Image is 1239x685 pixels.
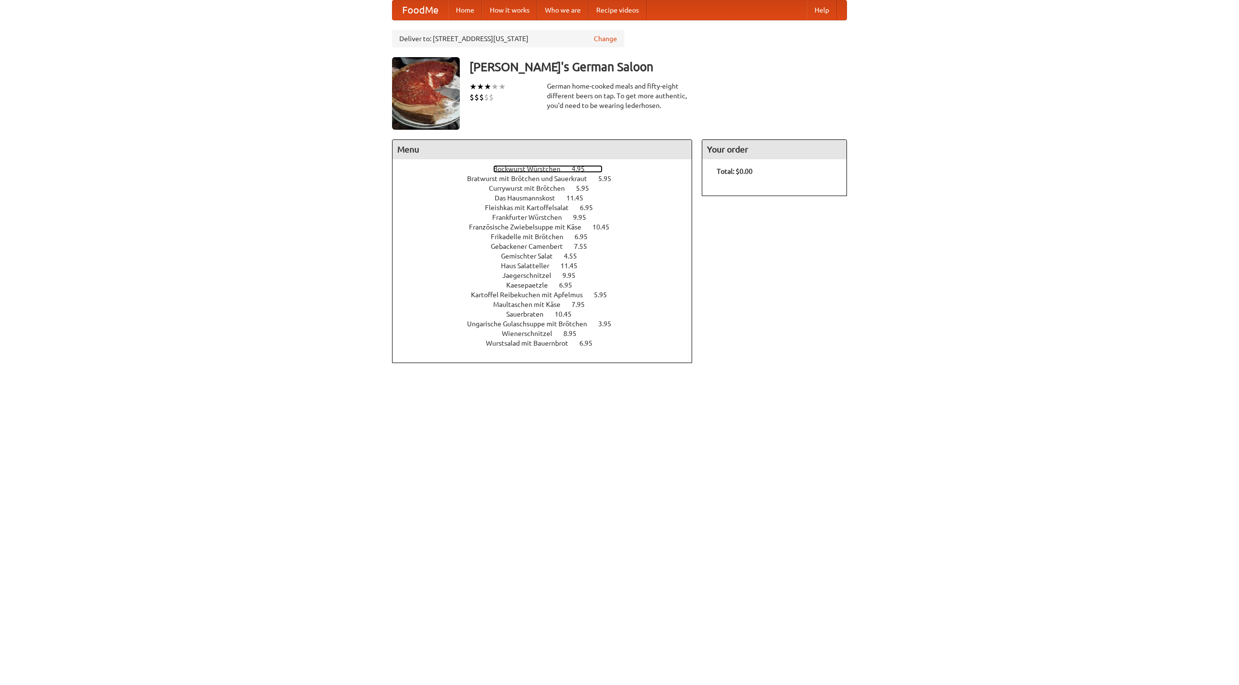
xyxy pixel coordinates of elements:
[579,339,602,347] span: 6.95
[482,0,537,20] a: How it works
[589,0,647,20] a: Recipe videos
[502,272,561,279] span: Jaegerschnitzel
[479,92,484,103] li: $
[469,92,474,103] li: $
[592,223,619,231] span: 10.45
[572,301,594,308] span: 7.95
[702,140,846,159] h4: Your order
[491,233,573,241] span: Frikadelle mit Brötchen
[469,223,627,231] a: Französische Zwiebelsuppe mit Käse 10.45
[574,233,597,241] span: 6.95
[474,92,479,103] li: $
[501,262,559,270] span: Haus Salatteller
[506,310,553,318] span: Sauerbraten
[555,310,581,318] span: 10.45
[501,262,595,270] a: Haus Salatteller 11.45
[576,184,599,192] span: 5.95
[594,34,617,44] a: Change
[594,291,617,299] span: 5.95
[564,252,587,260] span: 4.55
[485,204,611,212] a: Fleishkas mit Kartoffelsalat 6.95
[392,57,460,130] img: angular.jpg
[467,175,629,183] a: Bratwurst mit Brötchen und Sauerkraut 5.95
[493,165,603,173] a: Bockwurst Würstchen 4.95
[506,281,590,289] a: Kaesepaetzle 6.95
[501,252,595,260] a: Gemischter Salat 4.55
[493,165,570,173] span: Bockwurst Würstchen
[493,301,603,308] a: Maultaschen mit Käse 7.95
[580,204,603,212] span: 6.95
[807,0,837,20] a: Help
[489,184,607,192] a: Currywurst mit Brötchen 5.95
[484,92,489,103] li: $
[559,281,582,289] span: 6.95
[566,194,593,202] span: 11.45
[717,167,753,175] b: Total: $0.00
[502,330,594,337] a: Wienerschnitzel 8.95
[598,320,621,328] span: 3.95
[467,175,597,183] span: Bratwurst mit Brötchen und Sauerkraut
[573,213,596,221] span: 9.95
[484,81,491,92] li: ★
[492,213,604,221] a: Frankfurter Würstchen 9.95
[495,194,601,202] a: Das Hausmannskost 11.45
[491,243,605,250] a: Gebackener Camenbert 7.55
[537,0,589,20] a: Who we are
[489,184,574,192] span: Currywurst mit Brötchen
[560,262,587,270] span: 11.45
[598,175,621,183] span: 5.95
[393,140,692,159] h4: Menu
[506,281,558,289] span: Kaesepaetzle
[491,233,605,241] a: Frikadelle mit Brötchen 6.95
[469,57,847,76] h3: [PERSON_NAME]'s German Saloon
[492,213,572,221] span: Frankfurter Würstchen
[393,0,448,20] a: FoodMe
[499,81,506,92] li: ★
[467,320,629,328] a: Ungarische Gulaschsuppe mit Brötchen 3.95
[547,81,692,110] div: German home-cooked meals and fifty-eight different beers on tap. To get more authentic, you'd nee...
[471,291,625,299] a: Kartoffel Reibekuchen mit Apfelmus 5.95
[469,223,591,231] span: Französische Zwiebelsuppe mit Käse
[491,243,573,250] span: Gebackener Camenbert
[563,330,586,337] span: 8.95
[502,272,593,279] a: Jaegerschnitzel 9.95
[469,81,477,92] li: ★
[493,301,570,308] span: Maultaschen mit Käse
[467,320,597,328] span: Ungarische Gulaschsuppe mit Brötchen
[471,291,592,299] span: Kartoffel Reibekuchen mit Apfelmus
[572,165,594,173] span: 4.95
[486,339,610,347] a: Wurstsalad mit Bauernbrot 6.95
[477,81,484,92] li: ★
[489,92,494,103] li: $
[485,204,578,212] span: Fleishkas mit Kartoffelsalat
[501,252,562,260] span: Gemischter Salat
[486,339,578,347] span: Wurstsalad mit Bauernbrot
[562,272,585,279] span: 9.95
[502,330,562,337] span: Wienerschnitzel
[574,243,597,250] span: 7.55
[392,30,624,47] div: Deliver to: [STREET_ADDRESS][US_STATE]
[491,81,499,92] li: ★
[448,0,482,20] a: Home
[506,310,589,318] a: Sauerbraten 10.45
[495,194,565,202] span: Das Hausmannskost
